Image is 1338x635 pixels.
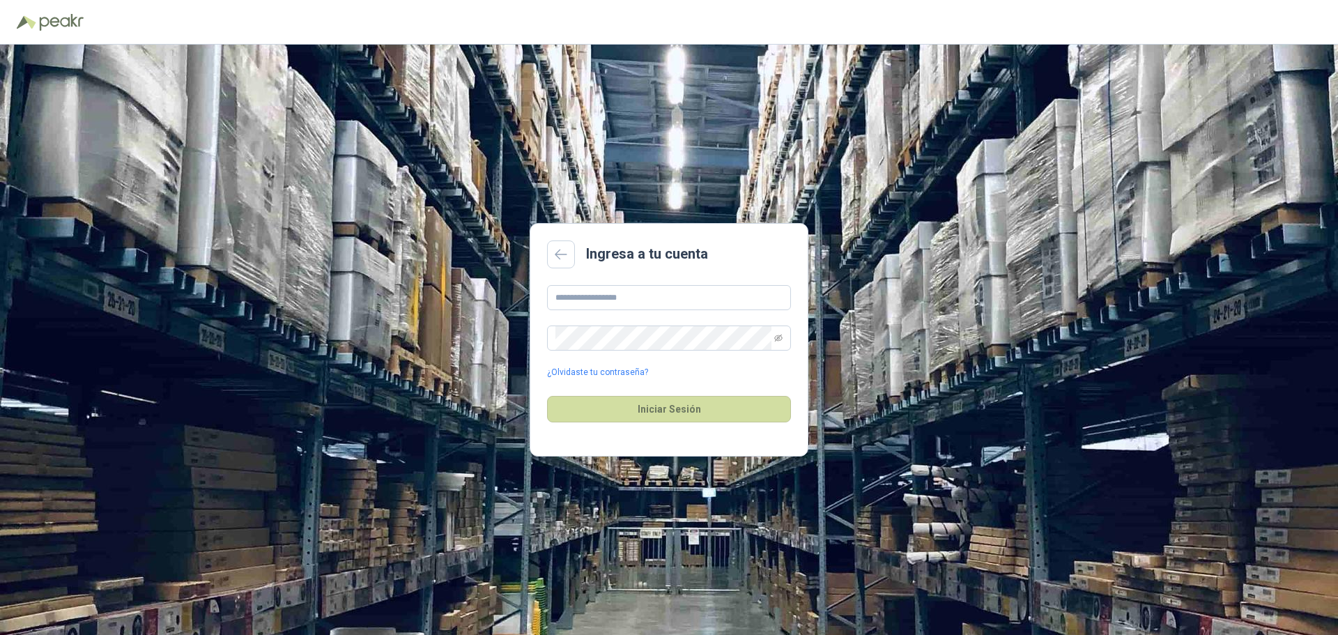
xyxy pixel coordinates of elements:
img: Logo [17,15,36,29]
a: ¿Olvidaste tu contraseña? [547,366,648,379]
img: Peakr [39,14,84,31]
span: eye-invisible [774,334,783,342]
button: Iniciar Sesión [547,396,791,422]
h2: Ingresa a tu cuenta [586,243,708,265]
